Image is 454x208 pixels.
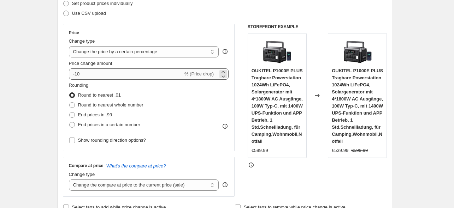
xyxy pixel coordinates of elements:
span: Round to nearest whole number [78,102,143,108]
img: 71FEhVQLLBL_80x.jpg [343,37,372,65]
div: €599.99 [252,147,268,154]
span: Use CSV upload [72,11,106,16]
button: What's the compare at price? [106,163,166,169]
input: -15 [69,68,183,80]
span: End prices in a certain number [78,122,140,127]
span: Set product prices individually [72,1,133,6]
span: Change type [69,38,95,44]
span: % (Price drop) [184,71,214,77]
h3: Price [69,30,79,36]
div: help [222,48,229,55]
h3: Compare at price [69,163,104,169]
img: 71FEhVQLLBL_80x.jpg [263,37,291,65]
div: help [222,181,229,188]
span: Price change amount [69,61,112,66]
span: Change type [69,172,95,177]
div: €539.99 [332,147,348,154]
span: OUKITEL P1000E PLUS Tragbare Powerstation 1024Wh LiFePO4, Solargenerator mit 4*1800W AC Ausgänge,... [332,68,383,144]
h6: STOREFRONT EXAMPLE [248,24,387,30]
span: Round to nearest .01 [78,92,121,98]
span: Rounding [69,82,89,88]
span: Show rounding direction options? [78,137,146,143]
span: OUKITEL P1000E PLUS Tragbare Powerstation 1024Wh LiFePO4, Solargenerator mit 4*1800W AC Ausgänge,... [252,68,303,144]
span: End prices in .99 [78,112,112,117]
strike: €599.99 [351,147,368,154]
